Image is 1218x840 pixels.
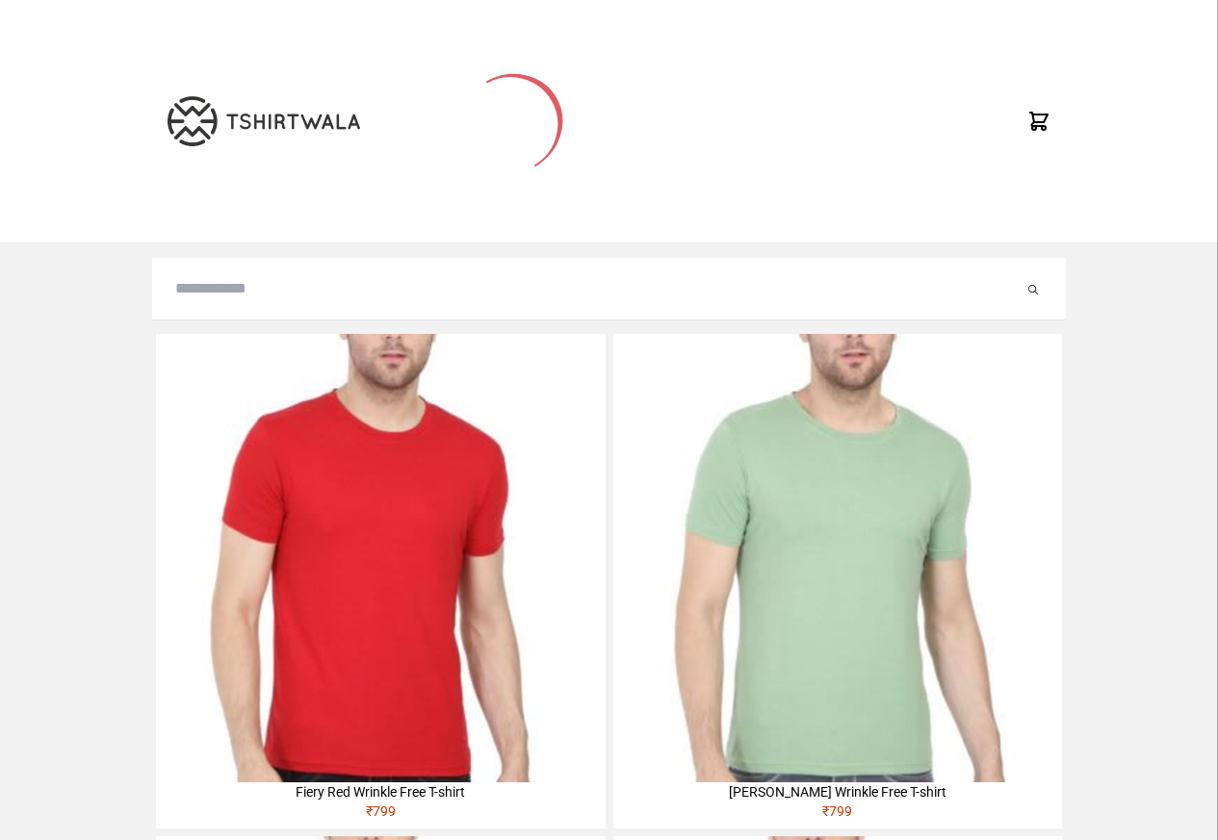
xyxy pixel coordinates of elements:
div: ₹ 799 [613,802,1062,828]
img: 4M6A2211-320x320.jpg [613,334,1062,782]
img: TW-LOGO-400-104.png [168,96,360,146]
a: Fiery Red Wrinkle Free T-shirt₹799 [156,334,605,828]
div: [PERSON_NAME] Wrinkle Free T-shirt [613,782,1062,802]
div: Fiery Red Wrinkle Free T-shirt [156,782,605,802]
img: 4M6A2225-320x320.jpg [156,334,605,782]
a: [PERSON_NAME] Wrinkle Free T-shirt₹799 [613,334,1062,828]
button: Submit your search query. [1024,277,1043,300]
div: ₹ 799 [156,802,605,828]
